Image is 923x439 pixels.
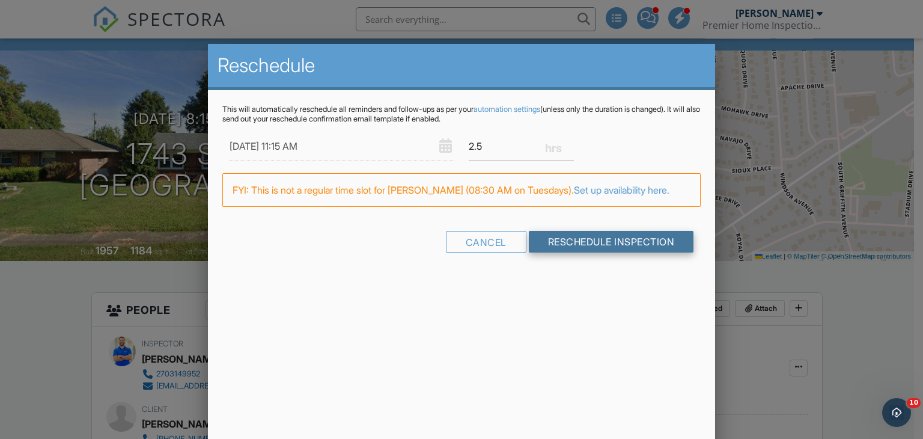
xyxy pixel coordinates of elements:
span: 10 [907,398,921,408]
h2: Reschedule [218,54,706,78]
div: FYI: This is not a regular time slot for [PERSON_NAME] (08:30 AM on Tuesdays). [222,173,701,207]
a: automation settings [474,105,540,114]
input: Reschedule Inspection [529,231,694,253]
a: Set up availability here. [574,184,669,196]
p: This will automatically reschedule all reminders and follow-ups as per your (unless only the dura... [222,105,701,124]
div: Cancel [446,231,526,253]
iframe: Intercom live chat [882,398,911,427]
